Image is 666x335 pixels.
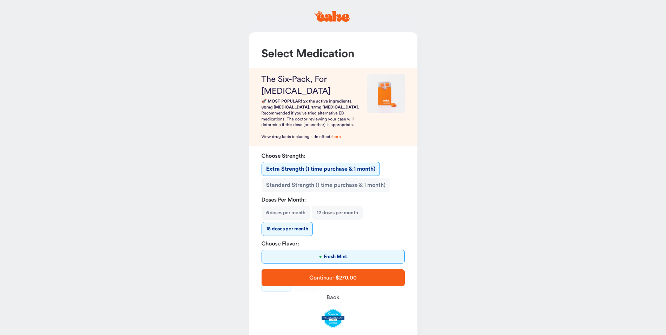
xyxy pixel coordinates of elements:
img: medication image [367,74,405,113]
span: • [319,253,322,260]
h1: Select Medication [262,47,405,61]
button: Fresh Mint [262,250,405,264]
strong: Doses Per Month: [262,196,405,204]
button: Back [262,289,405,306]
button: 6 doses per month [262,206,310,220]
p: Recommended if you’ve tried alternative ED medications. The doctor reviewing your case will deter... [262,111,362,128]
button: Standard Strength (1 time purchase & 1 month) [262,178,390,192]
span: Continue - $270.00 [309,275,356,280]
button: Extra Strength (1 time purchase & 1 month) [262,162,380,176]
button: 12 doses per month [312,206,362,220]
strong: 🚀 MOST POPULAR! 2x the active ingredients. 80mg [MEDICAL_DATA], 17mg [MEDICAL_DATA]. [262,99,359,110]
a: here [332,135,341,139]
p: View drug facts including side effects [262,134,362,140]
h2: The six-pack, for [MEDICAL_DATA] [262,74,362,97]
img: legit-script-certified.png [322,308,344,328]
strong: Choose Flavor: [262,240,405,248]
strong: Choose Strength: [262,152,405,160]
button: 18 doses per month [262,222,313,236]
span: Back [327,294,339,300]
button: Continue- $270.00 [262,269,405,286]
